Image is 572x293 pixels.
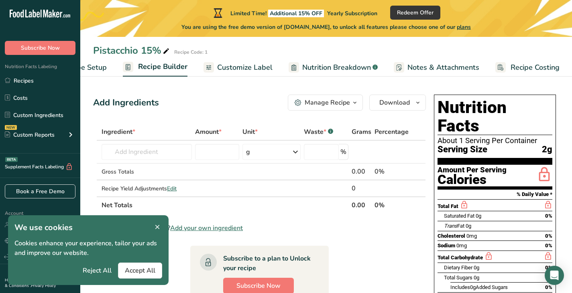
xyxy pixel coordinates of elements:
[545,265,552,271] span: 0%
[31,283,56,289] a: Privacy Policy
[438,98,552,135] h1: Nutrition Facts
[246,147,250,157] div: g
[444,223,464,229] span: Fat
[100,196,350,213] th: Net Totals
[21,44,60,52] span: Subscribe Now
[118,263,162,279] button: Accept All
[268,10,324,17] span: Additional 15% OFF
[450,284,508,290] span: Includes Added Sugars
[304,127,333,137] div: Waste
[466,233,477,239] span: 0mg
[394,59,479,77] a: Notes & Attachments
[14,238,162,258] p: Cookies enhance your experience, tailor your ads and improve our website.
[125,266,155,275] span: Accept All
[93,223,426,233] div: Can't find your ingredient?
[305,98,350,107] div: Manage Recipe
[14,222,162,234] h1: We use cookies
[438,242,455,249] span: Sodium
[545,242,552,249] span: 0%
[397,8,434,17] span: Redeem Offer
[174,48,208,56] div: Recipe Code: 1
[138,61,187,72] span: Recipe Builder
[474,275,479,281] span: 0g
[242,127,258,137] span: Unit
[236,281,281,291] span: Subscribe Now
[545,284,552,290] span: 0%
[302,62,371,73] span: Nutrition Breakdown
[288,95,363,111] button: Manage Recipe
[444,223,457,229] i: Trans
[390,6,440,20] button: Redeem Offer
[438,174,507,186] div: Calories
[102,184,192,193] div: Recipe Yield Adjustments
[495,59,560,77] a: Recipe Costing
[212,8,377,18] div: Limited Time!
[438,203,458,209] span: Total Fat
[170,223,243,233] span: Add your own ingredient
[289,59,378,77] a: Nutrition Breakdown
[204,59,273,77] a: Customize Label
[93,96,159,109] div: Add Ingredients
[123,58,187,77] a: Recipe Builder
[373,196,410,213] th: 0%
[438,137,552,145] div: About 1 Serving Per Container
[102,144,192,160] input: Add Ingredient
[470,284,476,290] span: 0g
[545,233,552,239] span: 0%
[5,125,17,130] div: NEW
[327,10,377,17] span: Yearly Subscription
[511,62,560,73] span: Recipe Costing
[545,266,564,285] div: Open Intercom Messenger
[407,62,479,73] span: Notes & Attachments
[5,131,55,139] div: Custom Reports
[438,233,465,239] span: Cholesterol
[352,167,371,176] div: 0.00
[476,213,481,219] span: 0g
[438,255,483,261] span: Total Carbohydrate
[457,23,471,31] span: plans
[438,166,507,174] div: Amount Per Serving
[352,127,371,137] span: Grams
[223,254,313,273] div: Subscribe to a plan to Unlock your recipe
[102,127,135,137] span: Ingredient
[369,95,426,111] button: Download
[5,41,75,55] button: Subscribe Now
[444,265,472,271] span: Dietary Fiber
[5,277,33,283] a: Hire an Expert .
[456,242,467,249] span: 0mg
[5,184,75,198] a: Book a Free Demo
[5,277,75,289] a: Terms & Conditions .
[375,167,409,176] div: 0%
[444,213,474,219] span: Saturated Fat
[379,98,410,107] span: Download
[466,223,471,229] span: 0g
[375,127,409,137] span: Percentage
[542,145,552,155] span: 2g
[102,168,192,176] div: Gross Totals
[181,23,471,31] span: You are using the free demo version of [DOMAIN_NAME], to unlock all features please choose one of...
[167,185,177,192] span: Edit
[5,157,18,162] div: BETA
[195,127,222,137] span: Amount
[76,263,118,279] button: Reject All
[5,234,39,248] a: Language
[63,62,107,73] span: Recipe Setup
[83,266,112,275] span: Reject All
[350,196,373,213] th: 0.00
[444,275,472,281] span: Total Sugars
[474,265,479,271] span: 0g
[438,190,552,199] section: % Daily Value *
[545,213,552,219] span: 0%
[352,184,371,193] div: 0
[93,43,171,58] div: Pistacchio 15%
[217,62,273,73] span: Customize Label
[438,145,487,155] span: Serving Size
